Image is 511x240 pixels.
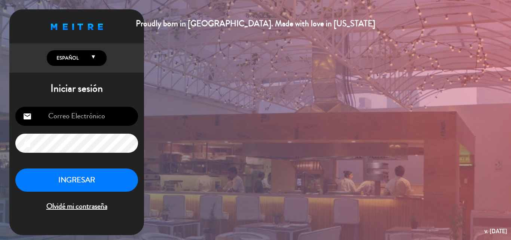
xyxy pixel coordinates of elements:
i: lock [23,139,32,148]
div: v. [DATE] [484,226,507,236]
i: email [23,112,32,121]
button: INGRESAR [15,168,138,192]
span: Español [55,54,79,62]
h1: Iniciar sesión [9,82,144,95]
span: Olvidé mi contraseña [15,200,138,213]
input: Correo Electrónico [15,107,138,126]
